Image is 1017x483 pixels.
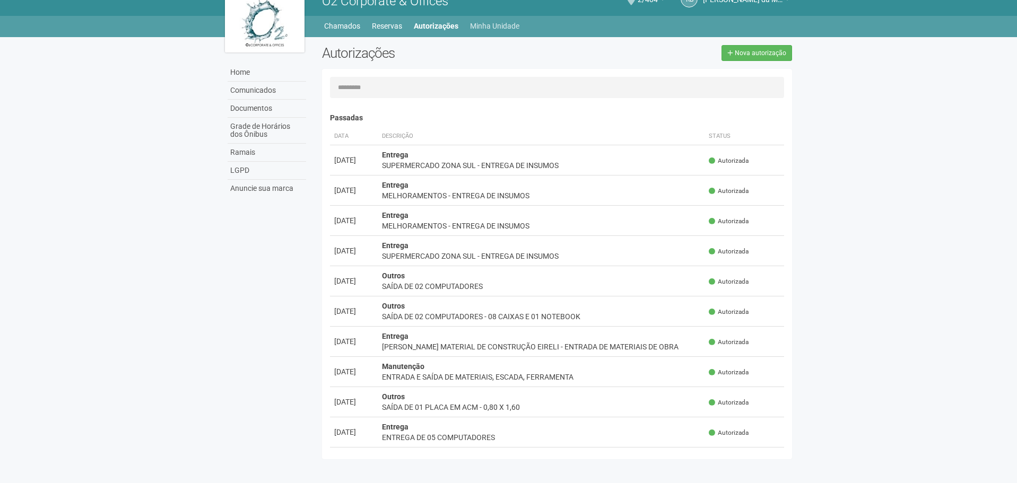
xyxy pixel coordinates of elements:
[382,281,701,292] div: SAÍDA DE 02 COMPUTADORES
[372,19,402,33] a: Reservas
[722,45,792,61] a: Nova autorização
[709,368,749,377] span: Autorizada
[334,427,373,437] div: [DATE]
[382,211,408,219] strong: Entrega
[382,251,701,261] div: SUPERMERCADO ZONA SUL - ENTREGA DE INSUMOS
[334,245,373,256] div: [DATE]
[709,277,749,286] span: Autorizada
[382,181,408,189] strong: Entrega
[382,392,405,401] strong: Outros
[324,19,360,33] a: Chamados
[378,128,705,145] th: Descrição
[470,19,519,33] a: Minha Unidade
[709,247,749,256] span: Autorizada
[382,160,701,171] div: SUPERMERCADO ZONA SUL - ENTREGA DE INSUMOS
[334,276,373,286] div: [DATE]
[228,118,306,144] a: Grade de Horários dos Ônibus
[334,397,373,407] div: [DATE]
[334,336,373,347] div: [DATE]
[334,185,373,196] div: [DATE]
[228,64,306,82] a: Home
[382,372,701,382] div: ENTRADA E SAÍDA DE MATERIAIS, ESCADA, FERRAMENTA
[322,45,549,61] h2: Autorizações
[334,306,373,317] div: [DATE]
[382,151,408,159] strong: Entrega
[228,82,306,100] a: Comunicados
[709,398,749,407] span: Autorizada
[382,190,701,201] div: MELHORAMENTOS - ENTREGA DE INSUMOS
[382,341,701,352] div: [PERSON_NAME] MATERIAL DE CONSTRUÇÃO EIRELI - ENTRADA DE MATERIAIS DE OBRA
[705,128,784,145] th: Status
[382,332,408,340] strong: Entrega
[330,114,785,122] h4: Passadas
[709,187,749,196] span: Autorizada
[334,215,373,226] div: [DATE]
[228,144,306,162] a: Ramais
[382,302,405,310] strong: Outros
[334,366,373,377] div: [DATE]
[228,162,306,180] a: LGPD
[709,217,749,226] span: Autorizada
[228,180,306,197] a: Anuncie sua marca
[709,338,749,347] span: Autorizada
[382,432,701,443] div: ENTREGA DE 05 COMPUTADORES
[382,362,424,371] strong: Manutenção
[382,423,408,431] strong: Entrega
[709,308,749,317] span: Autorizada
[330,128,378,145] th: Data
[228,100,306,118] a: Documentos
[334,155,373,165] div: [DATE]
[382,311,701,322] div: SAÍDA DE 02 COMPUTADORES - 08 CAIXAS E 01 NOTEBOOK
[709,428,749,437] span: Autorizada
[382,271,405,280] strong: Outros
[709,156,749,165] span: Autorizada
[382,221,701,231] div: MELHORAMENTOS - ENTREGA DE INSUMOS
[735,49,786,57] span: Nova autorização
[382,402,701,412] div: SAÍDA DE 01 PLACA EM ACM - 0,80 X 1,60
[382,241,408,250] strong: Entrega
[414,19,458,33] a: Autorizações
